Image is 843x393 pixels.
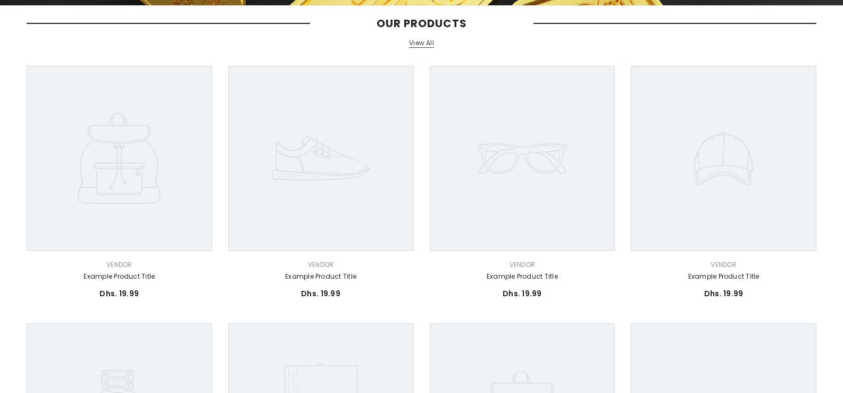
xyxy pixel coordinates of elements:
a: Example product title [27,271,212,282]
a: Example product title [430,271,615,282]
span: Dhs. 19.99 [99,288,139,299]
span: Dhs. 19.99 [704,288,744,299]
span: Dhs. 19.99 [503,288,542,299]
div: Vendor [430,259,615,271]
span: Dhs. 19.99 [301,288,340,299]
a: Example product title [631,271,816,282]
a: View All [409,39,434,48]
div: Vendor [27,259,212,271]
div: Vendor [228,259,414,271]
div: Vendor [631,259,816,271]
span: Our Products [310,17,533,30]
a: Example product title [228,271,414,282]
